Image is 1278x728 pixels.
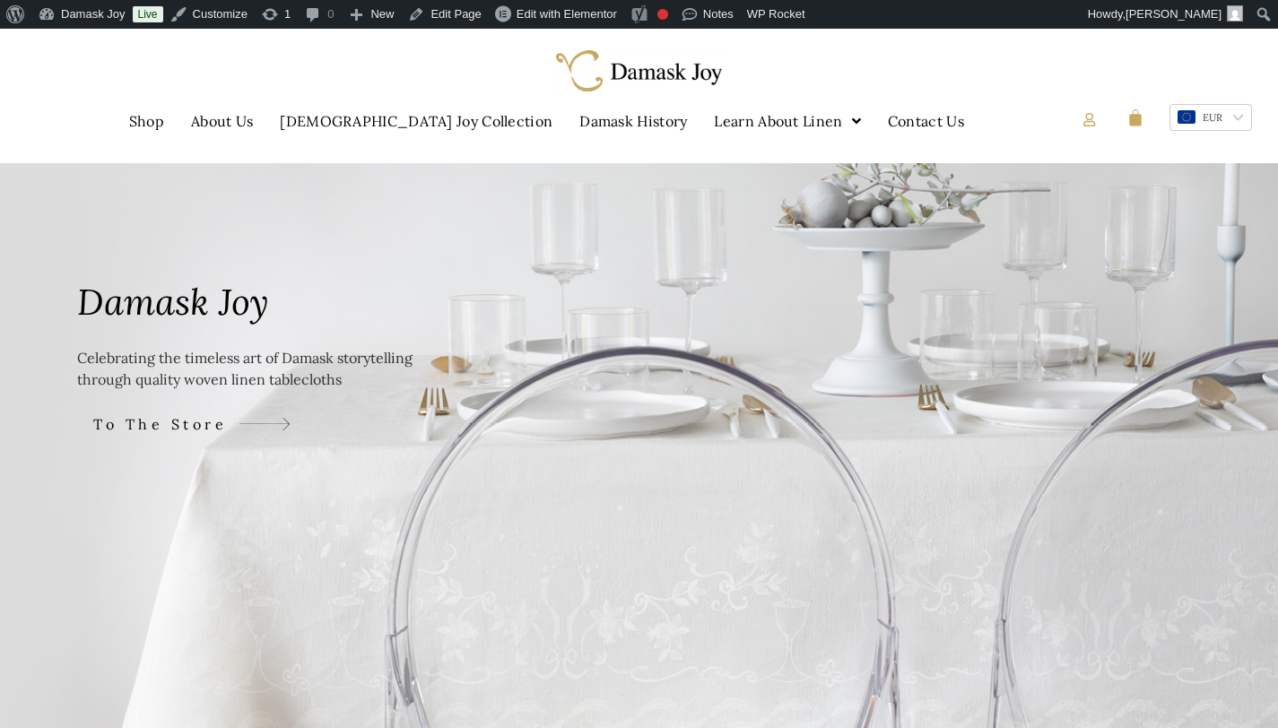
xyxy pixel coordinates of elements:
[700,100,874,142] a: Learn About Linen
[89,399,447,449] a: To The Store
[657,9,668,20] div: Focus keyphrase not set
[22,100,1071,142] nav: Menu
[566,100,700,142] a: Damask History
[517,7,617,21] span: Edit with Elementor
[178,100,266,142] a: About Us
[89,413,227,435] span: To The Store
[874,100,978,142] a: Contact Us
[1126,7,1221,21] span: [PERSON_NAME]
[77,284,435,320] h1: Damask Joy
[133,6,163,22] a: Live
[77,347,435,390] p: Celebrating the timeless art of Damask storytelling through quality woven linen tablecloths
[116,100,178,142] a: Shop
[1203,111,1222,124] span: EUR
[266,100,566,142] a: [DEMOGRAPHIC_DATA] Joy Collection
